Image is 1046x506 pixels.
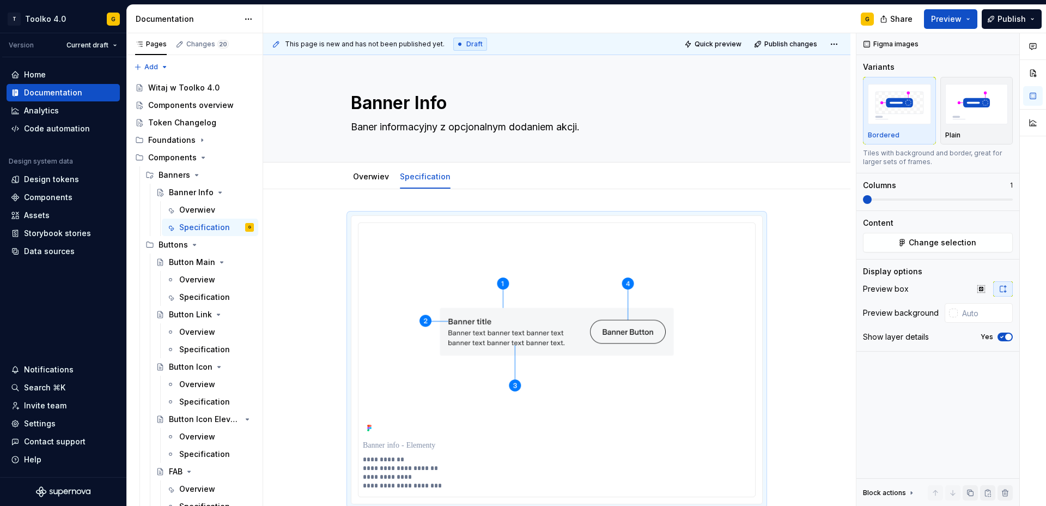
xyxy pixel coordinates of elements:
[179,292,230,303] div: Specification
[148,82,220,93] div: Witaj w Toolko 4.0
[865,15,869,23] div: G
[751,37,822,52] button: Publish changes
[24,246,75,257] div: Data sources
[131,59,172,75] button: Add
[24,418,56,429] div: Settings
[248,222,251,233] div: G
[24,192,72,203] div: Components
[863,233,1013,252] button: Change selection
[131,97,258,114] a: Components overview
[945,131,960,140] p: Plain
[24,454,41,465] div: Help
[868,84,931,124] img: placeholder
[179,396,230,407] div: Specification
[931,14,962,25] span: Preview
[24,364,74,375] div: Notifications
[2,7,124,31] button: TToolko 4.0G
[131,79,258,97] a: Witaj w Toolko 4.0
[36,486,90,497] svg: Supernova Logo
[24,123,90,134] div: Code automation
[7,120,120,137] a: Code automation
[151,358,258,376] a: Button Icon
[162,376,258,393] a: Overview
[179,222,230,233] div: Specification
[148,100,234,111] div: Components overview
[863,284,909,294] div: Preview box
[7,397,120,414] a: Invite team
[958,303,1013,323] input: Auto
[909,237,976,248] span: Change selection
[349,90,761,116] textarea: Banner Info
[217,40,229,49] span: 20
[62,38,122,53] button: Current draft
[135,40,167,49] div: Pages
[7,451,120,468] button: Help
[1010,181,1013,190] p: 1
[7,361,120,378] button: Notifications
[285,40,445,49] span: This page is new and has not been published yet.
[159,170,190,180] div: Banners
[162,428,258,445] a: Overview
[179,484,215,495] div: Overview
[466,40,483,49] span: Draft
[7,207,120,224] a: Assets
[151,463,258,480] a: FAB
[24,436,86,447] div: Contact support
[24,87,82,98] div: Documentation
[162,219,258,236] a: SpecificationG
[863,308,939,318] div: Preview background
[863,485,916,501] div: Block actions
[7,415,120,432] a: Settings
[148,135,196,146] div: Foundations
[353,172,389,181] a: Overwiev
[863,77,936,144] button: placeholderBordered
[169,362,212,372] div: Button Icon
[924,9,977,29] button: Preview
[7,84,120,101] a: Documentation
[24,400,66,411] div: Invite team
[169,309,212,320] div: Button Link
[151,184,258,201] a: Banner Info
[396,165,455,188] div: Specification
[131,149,258,166] div: Components
[179,204,215,215] div: Overwiev
[151,254,258,271] a: Button Main
[162,445,258,463] a: Specification
[998,14,1026,25] span: Publish
[24,382,65,393] div: Search ⌘K
[863,266,922,277] div: Display options
[162,480,258,498] a: Overview
[24,228,91,239] div: Storybook stories
[162,323,258,341] a: Overview
[695,40,741,49] span: Quick preview
[7,102,120,119] a: Analytics
[141,166,258,184] div: Banners
[131,114,258,131] a: Token Changelog
[7,243,120,260] a: Data sources
[868,131,899,140] p: Bordered
[179,379,215,390] div: Overview
[7,433,120,450] button: Contact support
[7,379,120,396] button: Search ⌘K
[169,466,183,477] div: FAB
[7,225,120,242] a: Storybook stories
[179,274,215,285] div: Overview
[863,218,893,228] div: Content
[349,118,761,136] textarea: Baner informacyjny z opcjonalnym dodaniem akcji.
[162,393,258,411] a: Specification
[890,14,913,25] span: Share
[151,411,258,428] a: Button Icon Elevated
[982,9,1042,29] button: Publish
[24,69,46,80] div: Home
[162,271,258,288] a: Overview
[159,239,188,250] div: Buttons
[131,131,258,149] div: Foundations
[169,414,241,425] div: Button Icon Elevated
[162,288,258,306] a: Specification
[7,171,120,188] a: Design tokens
[186,40,229,49] div: Changes
[24,105,59,116] div: Analytics
[9,157,73,166] div: Design system data
[179,327,215,338] div: Overview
